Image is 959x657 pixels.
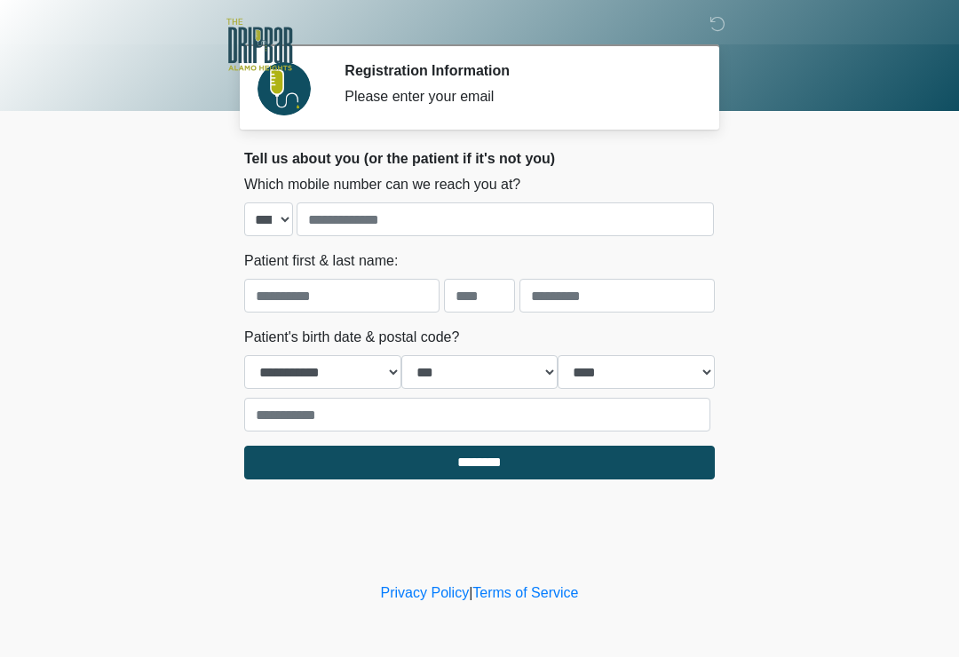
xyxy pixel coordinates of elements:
a: | [469,585,472,600]
a: Terms of Service [472,585,578,600]
label: Patient first & last name: [244,250,398,272]
h2: Tell us about you (or the patient if it's not you) [244,150,715,167]
label: Patient's birth date & postal code? [244,327,459,348]
div: Please enter your email [345,86,688,107]
a: Privacy Policy [381,585,470,600]
img: The DRIPBaR - Alamo Heights Logo [226,13,293,76]
label: Which mobile number can we reach you at? [244,174,520,195]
